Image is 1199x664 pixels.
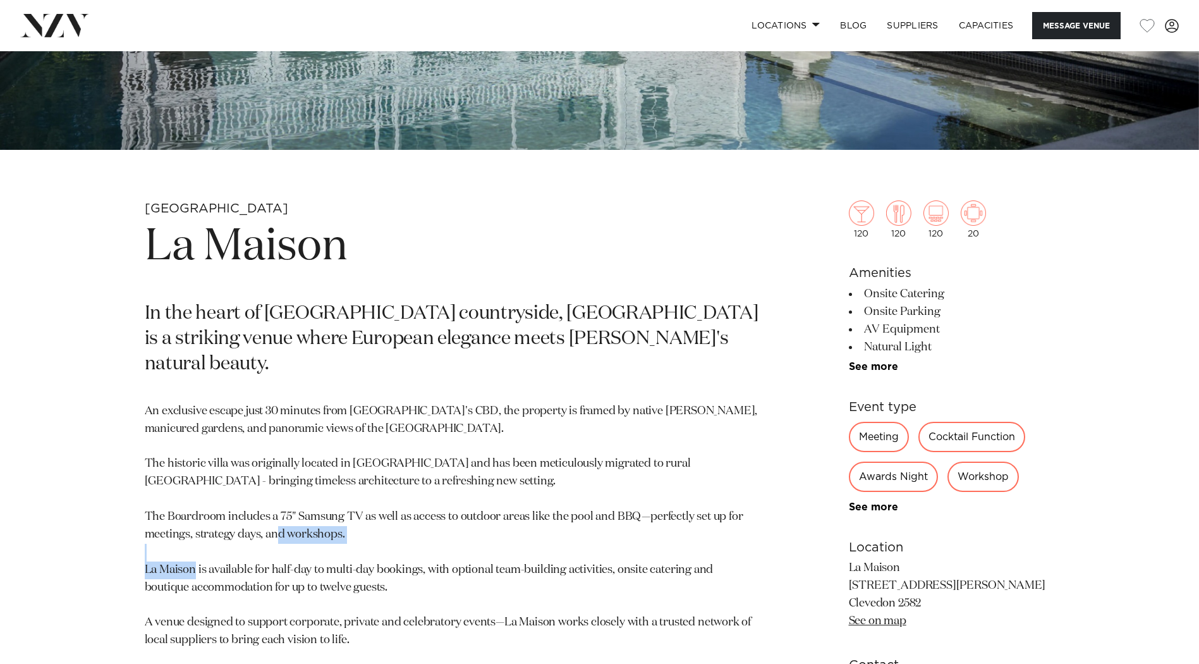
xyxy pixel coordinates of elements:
h6: Location [849,538,1055,557]
a: SUPPLIERS [877,12,948,39]
p: La Maison [STREET_ADDRESS][PERSON_NAME] Clevedon 2582 [849,560,1055,630]
div: 120 [849,200,874,238]
div: Awards Night [849,462,938,492]
div: 20 [961,200,986,238]
li: Onsite Catering [849,285,1055,303]
h1: La Maison [145,218,759,276]
small: [GEOGRAPHIC_DATA] [145,202,288,215]
div: 120 [886,200,911,238]
div: Meeting [849,422,909,452]
img: cocktail.png [849,200,874,226]
img: meeting.png [961,200,986,226]
li: AV Equipment [849,321,1055,338]
img: theatre.png [923,200,949,226]
img: dining.png [886,200,911,226]
li: Natural Light [849,338,1055,356]
a: See on map [849,615,906,627]
img: nzv-logo.png [20,14,89,37]
div: Workshop [947,462,1019,492]
div: Cocktail Function [918,422,1025,452]
h6: Event type [849,398,1055,417]
li: Onsite Parking [849,303,1055,321]
p: In the heart of [GEOGRAPHIC_DATA] countryside, [GEOGRAPHIC_DATA] is a striking venue where Europe... [145,302,759,378]
p: An exclusive escape just 30 minutes from [GEOGRAPHIC_DATA]'s CBD, the property is framed by nativ... [145,403,759,649]
a: BLOG [830,12,877,39]
h6: Amenities [849,264,1055,283]
a: Locations [741,12,830,39]
a: Capacities [949,12,1024,39]
div: 120 [923,200,949,238]
button: Message Venue [1032,12,1121,39]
